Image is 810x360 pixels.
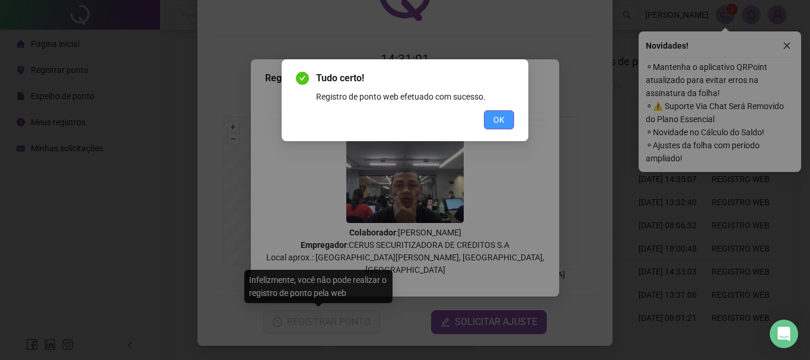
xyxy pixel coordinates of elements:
[493,113,505,126] span: OK
[316,71,514,85] span: Tudo certo!
[296,72,309,85] span: check-circle
[484,110,514,129] button: OK
[316,90,514,103] div: Registro de ponto web efetuado com sucesso.
[770,320,798,348] div: Open Intercom Messenger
